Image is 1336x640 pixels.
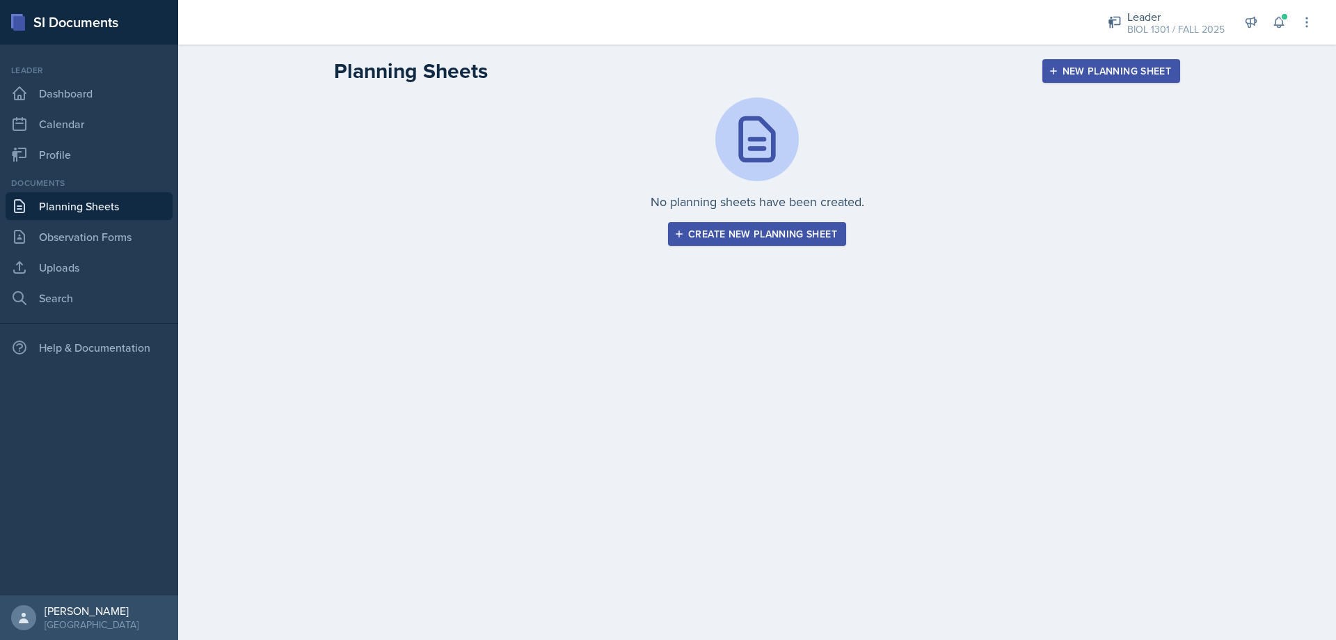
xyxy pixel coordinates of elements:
button: Create new planning sheet [668,222,846,246]
a: Profile [6,141,173,169]
a: Dashboard [6,79,173,107]
div: New Planning Sheet [1051,65,1171,77]
p: No planning sheets have been created. [651,192,864,211]
a: Planning Sheets [6,192,173,220]
a: Calendar [6,110,173,138]
div: Documents [6,177,173,189]
a: Observation Forms [6,223,173,251]
h2: Planning Sheets [334,58,488,84]
div: Leader [1127,8,1225,25]
div: [PERSON_NAME] [45,604,138,618]
div: [GEOGRAPHIC_DATA] [45,618,138,632]
a: Search [6,284,173,312]
button: New Planning Sheet [1042,59,1180,83]
a: Uploads [6,253,173,281]
div: Help & Documentation [6,334,173,361]
div: BIOL 1301 / FALL 2025 [1127,22,1225,37]
div: Leader [6,64,173,77]
div: Create new planning sheet [677,228,837,240]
